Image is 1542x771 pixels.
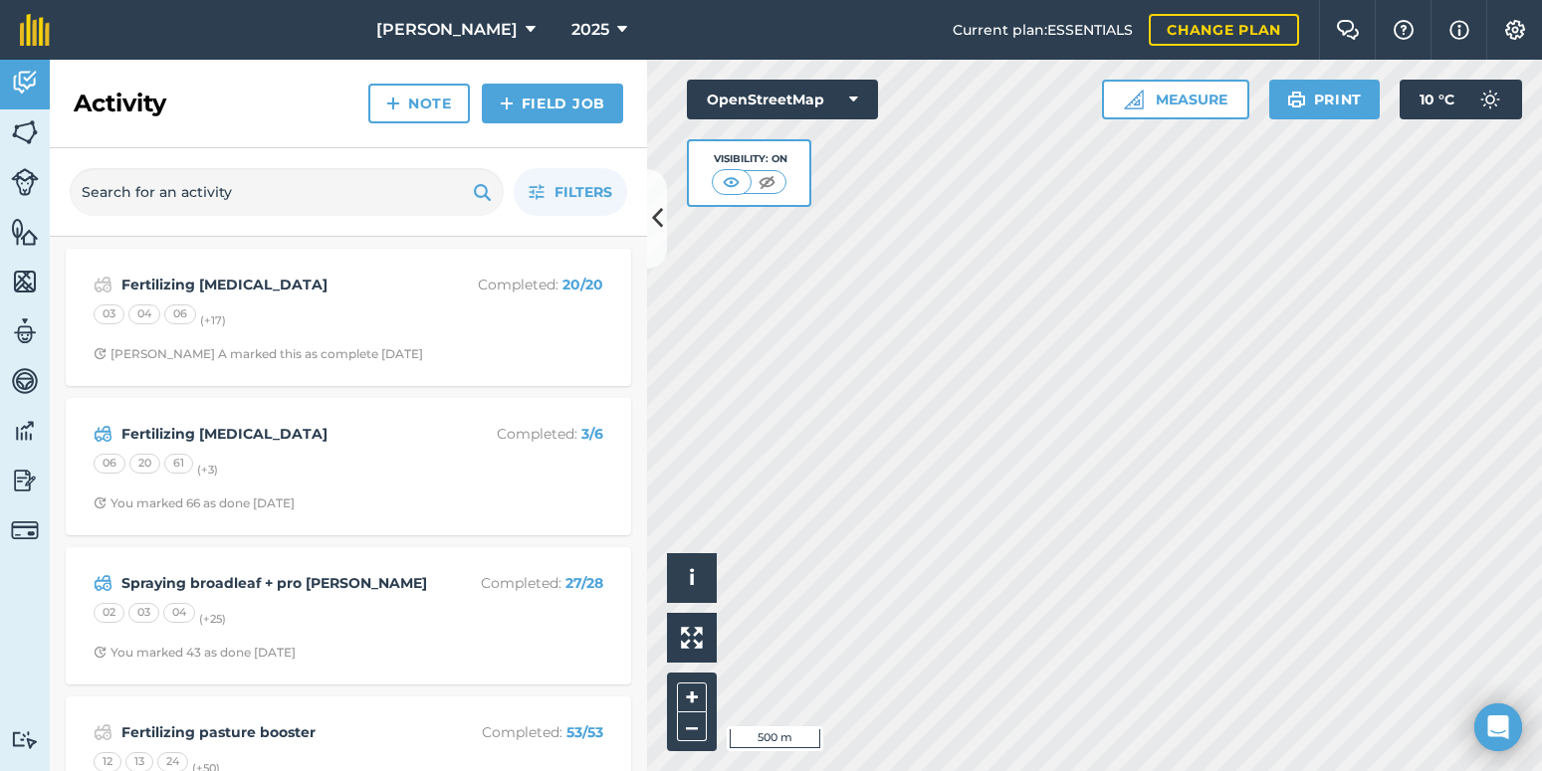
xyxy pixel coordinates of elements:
[94,645,296,661] div: You marked 43 as done [DATE]
[11,466,39,495] img: svg+xml;base64,PD94bWwgdmVyc2lvbj0iMS4wIiBlbmNvZGluZz0idXRmLTgiPz4KPCEtLSBHZW5lcmF0b3I6IEFkb2JlIE...
[128,304,160,324] div: 04
[163,603,195,623] div: 04
[1449,18,1469,42] img: svg+xml;base64,PHN2ZyB4bWxucz0iaHR0cDovL3d3dy53My5vcmcvMjAwMC9zdmciIHdpZHRoPSIxNyIgaGVpZ2h0PSIxNy...
[94,720,112,744] img: svg+xml;base64,PD94bWwgdmVyc2lvbj0iMS4wIiBlbmNvZGluZz0idXRmLTgiPz4KPCEtLSBHZW5lcmF0b3I6IEFkb2JlIE...
[121,572,437,594] strong: Spraying broadleaf + pro [PERSON_NAME]
[1336,20,1360,40] img: Two speech bubbles overlapping with the left bubble in the forefront
[94,347,107,360] img: Clock with arrow pointing clockwise
[1392,20,1416,40] img: A question mark icon
[445,721,603,743] p: Completed :
[1102,80,1249,119] button: Measure
[94,422,112,446] img: svg+xml;base64,PD94bWwgdmVyc2lvbj0iMS4wIiBlbmNvZGluZz0idXRmLTgiPz4KPCEtLSBHZW5lcmF0b3I6IEFkb2JlIE...
[121,423,437,445] strong: Fertilizing [MEDICAL_DATA]
[94,454,125,474] div: 06
[164,454,193,474] div: 61
[554,181,612,203] span: Filters
[1287,88,1306,111] img: svg+xml;base64,PHN2ZyB4bWxucz0iaHR0cDovL3d3dy53My5vcmcvMjAwMC9zdmciIHdpZHRoPSIxOSIgaGVpZ2h0PSIyNC...
[565,574,603,592] strong: 27 / 28
[514,168,627,216] button: Filters
[500,92,514,115] img: svg+xml;base64,PHN2ZyB4bWxucz0iaHR0cDovL3d3dy53My5vcmcvMjAwMC9zdmciIHdpZHRoPSIxNCIgaGVpZ2h0PSIyNC...
[164,304,196,324] div: 06
[78,410,619,523] a: Fertilizing [MEDICAL_DATA]Completed: 3/6062061(+3)Clock with arrow pointing clockwiseYou marked 6...
[667,553,717,603] button: i
[1474,703,1522,751] div: Open Intercom Messenger
[94,496,107,509] img: Clock with arrow pointing clockwise
[581,425,603,443] strong: 3 / 6
[11,516,39,544] img: svg+xml;base64,PD94bWwgdmVyc2lvbj0iMS4wIiBlbmNvZGluZz0idXRmLTgiPz4KPCEtLSBHZW5lcmF0b3I6IEFkb2JlIE...
[677,682,707,712] button: +
[94,571,112,595] img: svg+xml;base64,PD94bWwgdmVyc2lvbj0iMS4wIiBlbmNvZGluZz0idXRmLTgiPz4KPCEtLSBHZW5lcmF0b3I6IEFkb2JlIE...
[689,565,695,590] span: i
[128,603,159,623] div: 03
[200,313,226,327] small: (+ 17 )
[11,168,39,196] img: svg+xml;base64,PD94bWwgdmVyc2lvbj0iMS4wIiBlbmNvZGluZz0idXRmLTgiPz4KPCEtLSBHZW5lcmF0b3I6IEFkb2JlIE...
[376,18,518,42] span: [PERSON_NAME]
[20,14,50,46] img: fieldmargin Logo
[1149,14,1299,46] a: Change plan
[94,646,107,659] img: Clock with arrow pointing clockwise
[11,366,39,396] img: svg+xml;base64,PD94bWwgdmVyc2lvbj0iMS4wIiBlbmNvZGluZz0idXRmLTgiPz4KPCEtLSBHZW5lcmF0b3I6IEFkb2JlIE...
[681,627,703,649] img: Four arrows, one pointing top left, one top right, one bottom right and the last bottom left
[129,454,160,474] div: 20
[953,19,1133,41] span: Current plan : ESSENTIALS
[78,559,619,673] a: Spraying broadleaf + pro [PERSON_NAME]Completed: 27/28020304(+25)Clock with arrow pointing clockw...
[445,274,603,295] p: Completed :
[719,172,744,192] img: svg+xml;base64,PHN2ZyB4bWxucz0iaHR0cDovL3d3dy53My5vcmcvMjAwMC9zdmciIHdpZHRoPSI1MCIgaGVpZ2h0PSI0MC...
[1420,80,1454,119] span: 10 ° C
[94,495,295,511] div: You marked 66 as done [DATE]
[11,117,39,147] img: svg+xml;base64,PHN2ZyB4bWxucz0iaHR0cDovL3d3dy53My5vcmcvMjAwMC9zdmciIHdpZHRoPSI1NiIgaGVpZ2h0PSI2MC...
[562,276,603,293] strong: 20 / 20
[11,217,39,247] img: svg+xml;base64,PHN2ZyB4bWxucz0iaHR0cDovL3d3dy53My5vcmcvMjAwMC9zdmciIHdpZHRoPSI1NiIgaGVpZ2h0PSI2MC...
[368,84,470,123] a: Note
[199,612,226,626] small: (+ 25 )
[1503,20,1527,40] img: A cog icon
[571,18,609,42] span: 2025
[11,267,39,296] img: svg+xml;base64,PHN2ZyB4bWxucz0iaHR0cDovL3d3dy53My5vcmcvMjAwMC9zdmciIHdpZHRoPSI1NiIgaGVpZ2h0PSI2MC...
[712,151,787,167] div: Visibility: On
[70,168,504,216] input: Search for an activity
[1124,90,1144,109] img: Ruler icon
[94,346,423,362] div: [PERSON_NAME] A marked this as complete [DATE]
[11,316,39,346] img: svg+xml;base64,PD94bWwgdmVyc2lvbj0iMS4wIiBlbmNvZGluZz0idXRmLTgiPz4KPCEtLSBHZW5lcmF0b3I6IEFkb2JlIE...
[121,721,437,743] strong: Fertilizing pasture booster
[74,88,166,119] h2: Activity
[473,180,492,204] img: svg+xml;base64,PHN2ZyB4bWxucz0iaHR0cDovL3d3dy53My5vcmcvMjAwMC9zdmciIHdpZHRoPSIxOSIgaGVpZ2h0PSIyNC...
[1269,80,1381,119] button: Print
[94,304,124,324] div: 03
[755,172,779,192] img: svg+xml;base64,PHN2ZyB4bWxucz0iaHR0cDovL3d3dy53My5vcmcvMjAwMC9zdmciIHdpZHRoPSI1MCIgaGVpZ2h0PSI0MC...
[386,92,400,115] img: svg+xml;base64,PHN2ZyB4bWxucz0iaHR0cDovL3d3dy53My5vcmcvMjAwMC9zdmciIHdpZHRoPSIxNCIgaGVpZ2h0PSIyNC...
[1470,80,1510,119] img: svg+xml;base64,PD94bWwgdmVyc2lvbj0iMS4wIiBlbmNvZGluZz0idXRmLTgiPz4KPCEtLSBHZW5lcmF0b3I6IEFkb2JlIE...
[1400,80,1522,119] button: 10 °C
[11,416,39,446] img: svg+xml;base64,PD94bWwgdmVyc2lvbj0iMS4wIiBlbmNvZGluZz0idXRmLTgiPz4KPCEtLSBHZW5lcmF0b3I6IEFkb2JlIE...
[482,84,623,123] a: Field Job
[445,423,603,445] p: Completed :
[566,723,603,741] strong: 53 / 53
[445,572,603,594] p: Completed :
[687,80,878,119] button: OpenStreetMap
[197,463,218,477] small: (+ 3 )
[121,274,437,295] strong: Fertilizing [MEDICAL_DATA]
[94,273,112,296] img: svg+xml;base64,PD94bWwgdmVyc2lvbj0iMS4wIiBlbmNvZGluZz0idXRmLTgiPz4KPCEtLSBHZW5lcmF0b3I6IEFkb2JlIE...
[78,261,619,374] a: Fertilizing [MEDICAL_DATA]Completed: 20/20030406(+17)Clock with arrow pointing clockwise[PERSON_N...
[94,603,124,623] div: 02
[11,730,39,749] img: svg+xml;base64,PD94bWwgdmVyc2lvbj0iMS4wIiBlbmNvZGluZz0idXRmLTgiPz4KPCEtLSBHZW5lcmF0b3I6IEFkb2JlIE...
[677,712,707,741] button: –
[11,68,39,97] img: svg+xml;base64,PD94bWwgdmVyc2lvbj0iMS4wIiBlbmNvZGluZz0idXRmLTgiPz4KPCEtLSBHZW5lcmF0b3I6IEFkb2JlIE...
